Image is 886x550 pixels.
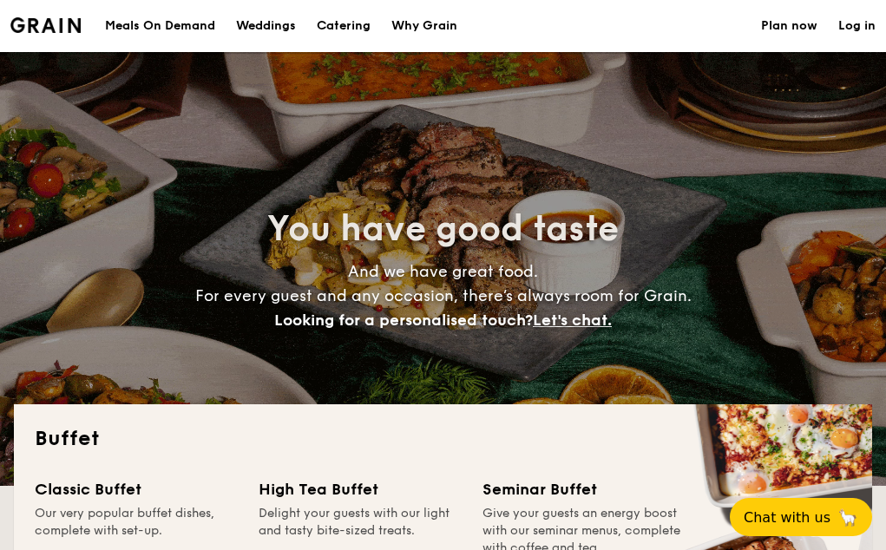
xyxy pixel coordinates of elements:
[10,17,81,33] img: Grain
[274,311,533,330] span: Looking for a personalised touch?
[730,498,872,536] button: Chat with us🦙
[837,507,858,527] span: 🦙
[10,17,81,33] a: Logotype
[195,262,692,330] span: And we have great food. For every guest and any occasion, there’s always room for Grain.
[35,425,851,453] h2: Buffet
[35,477,238,501] div: Classic Buffet
[482,477,686,501] div: Seminar Buffet
[533,311,612,330] span: Let's chat.
[267,208,619,250] span: You have good taste
[744,509,830,526] span: Chat with us
[259,477,462,501] div: High Tea Buffet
